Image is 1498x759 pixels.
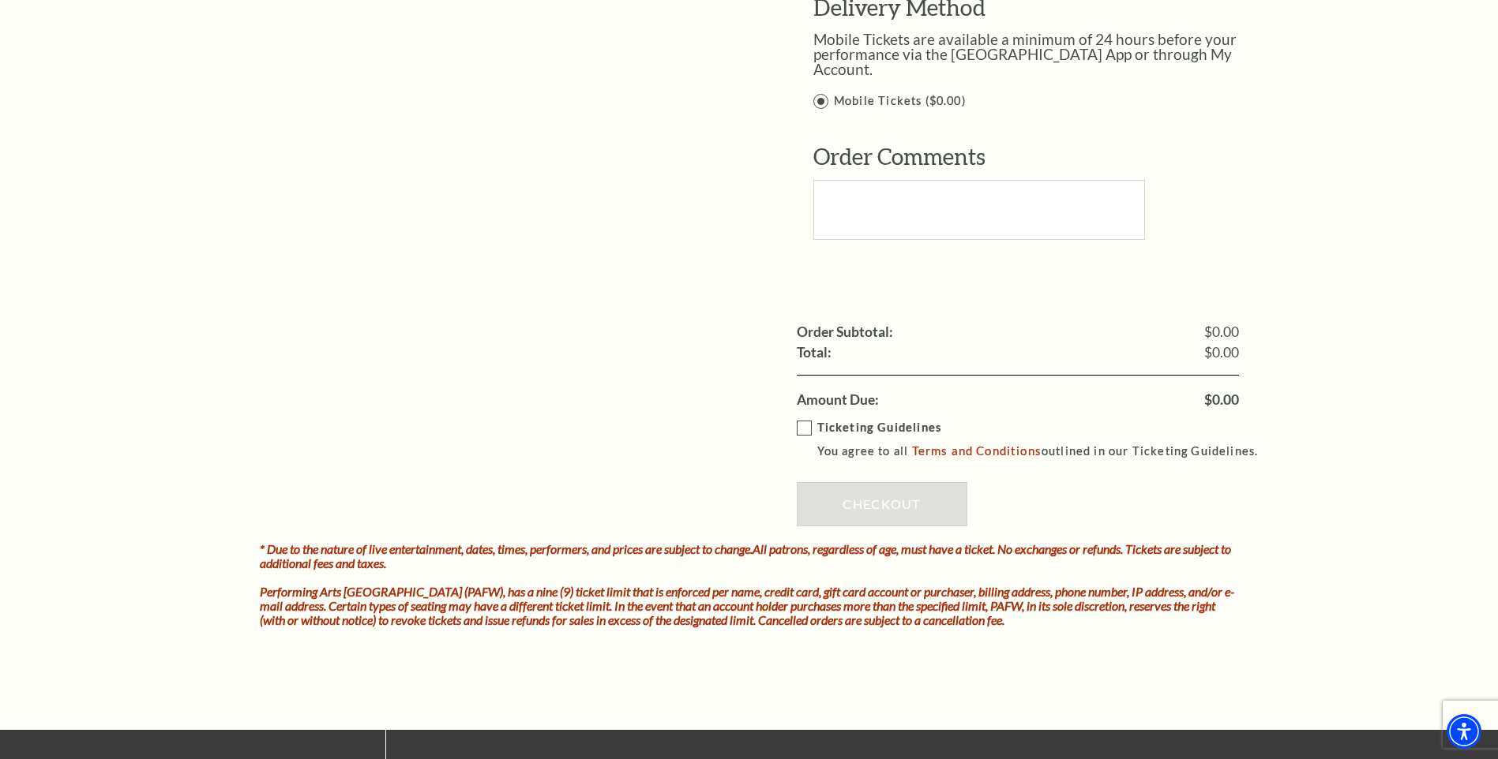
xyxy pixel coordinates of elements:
strong: Ticketing Guidelines [817,421,941,434]
span: outlined in our Ticketing Guidelines. [1042,444,1258,458]
i: Performing Arts [GEOGRAPHIC_DATA] (PAFW), has a nine (9) ticket limit that is enforced per name, ... [260,584,1234,627]
a: Terms and Conditions [912,443,1042,458]
strong: All patrons, regardless of age, must have a ticket [753,541,993,556]
i: * Due to the nature of live entertainment, dates, times, performers, and prices are subject to ch... [260,541,1231,570]
div: Accessibility Menu [1447,714,1481,749]
span: $0.00 [1204,393,1239,407]
p: You agree to all [817,441,1273,462]
label: Order Subtotal: [797,325,893,339]
p: Mobile Tickets are available a minimum of 24 hours before your performance via the [GEOGRAPHIC_DA... [813,32,1272,77]
label: Total: [797,346,832,360]
span: Order Comments [813,143,986,170]
textarea: Text area [813,180,1145,240]
span: $0.00 [1204,346,1239,360]
label: Amount Due: [797,393,879,407]
label: Mobile Tickets ($0.00) [813,92,1272,111]
span: $0.00 [1204,325,1239,339]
